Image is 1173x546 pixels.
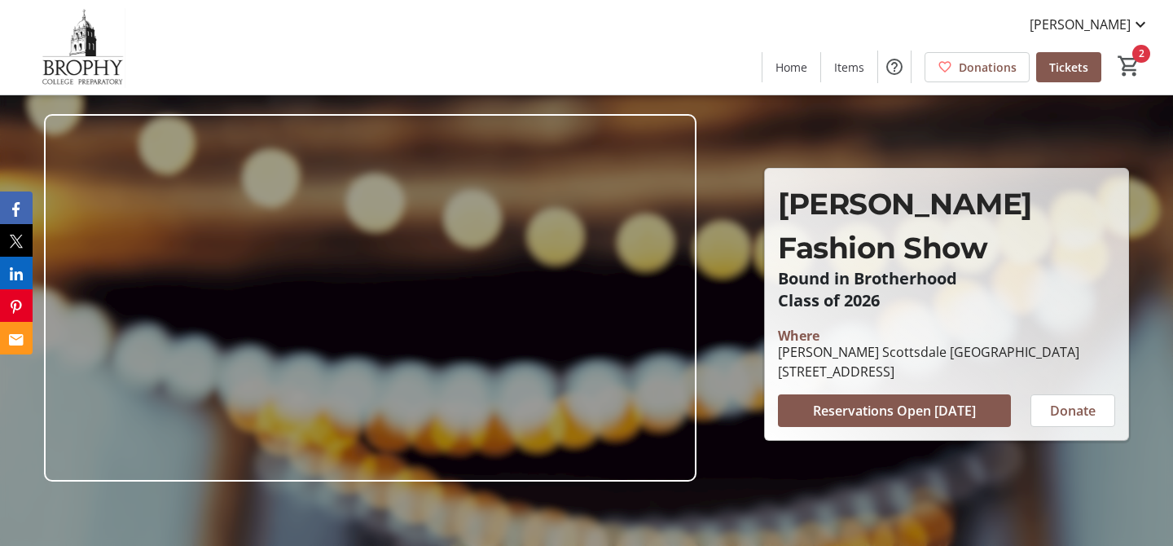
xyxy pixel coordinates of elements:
div: [PERSON_NAME] Scottsdale [GEOGRAPHIC_DATA] [778,342,1079,362]
span: Tickets [1049,59,1088,76]
a: Tickets [1036,52,1101,82]
button: Help [878,51,911,83]
button: Cart [1114,51,1144,81]
button: Reservations Open [DATE] [778,394,1011,427]
span: [PERSON_NAME] [1030,15,1131,34]
button: Donate [1030,394,1115,427]
p: Bound in Brotherhood [778,270,1115,288]
img: Campaign CTA Media Photo [44,114,697,482]
span: Reservations Open [DATE] [813,401,976,421]
span: Items [834,59,864,76]
span: [PERSON_NAME] Fashion Show [778,186,1032,266]
a: Items [821,52,877,82]
span: Home [775,59,807,76]
div: [STREET_ADDRESS] [778,362,1079,381]
button: [PERSON_NAME] [1017,11,1163,37]
img: Brophy College Preparatory 's Logo [10,7,155,88]
span: Donate [1050,401,1096,421]
a: Home [762,52,820,82]
span: Donations [959,59,1017,76]
div: Where [778,329,819,342]
p: Class of 2026 [778,292,1115,310]
a: Donations [925,52,1030,82]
